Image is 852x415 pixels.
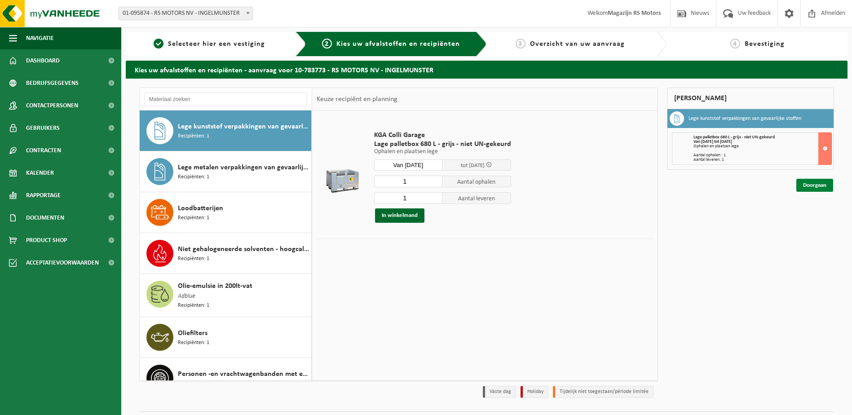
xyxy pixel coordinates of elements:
span: Recipiënten: 1 [178,173,209,181]
li: Holiday [521,386,548,398]
span: 1 [154,39,163,49]
span: Recipiënten: 1 [178,255,209,263]
span: Navigatie [26,27,54,49]
div: Aantal leveren: 1 [693,158,831,162]
span: 01-095874 - RS MOTORS NV - INGELMUNSTER [119,7,252,20]
h3: Lege kunststof verpakkingen van gevaarlijke stoffen [689,111,801,126]
button: Personen -en vrachtwagenbanden met en zonder velg Recipiënten: 1 [140,358,312,399]
span: Selecteer hier een vestiging [168,40,265,48]
span: Recipiënten: 1 [178,214,209,222]
span: Contracten [26,139,61,162]
li: Vaste dag [483,386,516,398]
p: Ophalen en plaatsen lege [374,149,511,155]
span: Recipiënten: 1 [178,380,209,388]
span: Olie-emulsie in 200lt-vat [178,281,252,291]
span: Recipiënten: 1 [178,339,209,347]
span: Oliefilters [178,328,207,339]
button: Oliefilters Recipiënten: 1 [140,317,312,358]
span: Loodbatterijen [178,203,223,214]
span: Kies uw afvalstoffen en recipiënten [336,40,460,48]
li: Tijdelijk niet toegestaan/période limitée [553,386,653,398]
span: Bevestiging [745,40,785,48]
span: Aantal leveren [442,192,511,204]
button: Olie-emulsie in 200lt-vat Adblue Recipiënten: 1 [140,274,312,317]
span: Rapportage [26,184,61,207]
span: Kalender [26,162,54,184]
strong: Magazijn RS Motors [608,10,661,17]
button: Loodbatterijen Recipiënten: 1 [140,192,312,233]
a: 1Selecteer hier een vestiging [130,39,288,49]
button: Lege metalen verpakkingen van gevaarlijke stoffen Recipiënten: 1 [140,151,312,192]
span: 4 [730,39,740,49]
div: [PERSON_NAME] [667,88,834,109]
div: Keuze recipiënt en planning [312,88,402,110]
span: Gebruikers [26,117,60,139]
span: Overzicht van uw aanvraag [530,40,625,48]
div: Aantal ophalen : 1 [693,153,831,158]
h2: Kies uw afvalstoffen en recipiënten - aanvraag voor 10-783773 - RS MOTORS NV - INGELMUNSTER [126,61,848,78]
span: Bedrijfsgegevens [26,72,79,94]
span: Lage palletbox 680 L - grijs - niet UN-gekeurd [693,135,775,140]
span: Aantal ophalen [442,176,511,187]
span: KGA Colli Garage [374,131,511,140]
span: Lage palletbox 680 L - grijs - niet UN-gekeurd [374,140,511,149]
span: Acceptatievoorwaarden [26,252,99,274]
span: 3 [516,39,525,49]
span: Product Shop [26,229,67,252]
span: Recipiënten: 1 [178,301,209,310]
div: Ophalen en plaatsen lege [693,144,831,149]
a: Doorgaan [796,179,833,192]
span: 01-095874 - RS MOTORS NV - INGELMUNSTER [119,7,253,20]
span: Lege metalen verpakkingen van gevaarlijke stoffen [178,162,309,173]
span: Lege kunststof verpakkingen van gevaarlijke stoffen [178,121,309,132]
span: 2 [322,39,332,49]
span: Niet gehalogeneerde solventen - hoogcalorisch in 200lt-vat [178,244,309,255]
span: Documenten [26,207,64,229]
span: Adblue [178,291,195,301]
span: Contactpersonen [26,94,78,117]
span: Personen -en vrachtwagenbanden met en zonder velg [178,369,309,380]
span: Dashboard [26,49,60,72]
input: Materiaal zoeken [144,93,307,106]
button: In winkelmand [375,208,424,223]
span: Recipiënten: 1 [178,132,209,141]
span: tot [DATE] [461,163,485,168]
button: Niet gehalogeneerde solventen - hoogcalorisch in 200lt-vat Recipiënten: 1 [140,233,312,274]
button: Lege kunststof verpakkingen van gevaarlijke stoffen Recipiënten: 1 [140,110,312,151]
strong: Van [DATE] tot [DATE] [693,139,732,144]
input: Selecteer datum [374,159,443,171]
